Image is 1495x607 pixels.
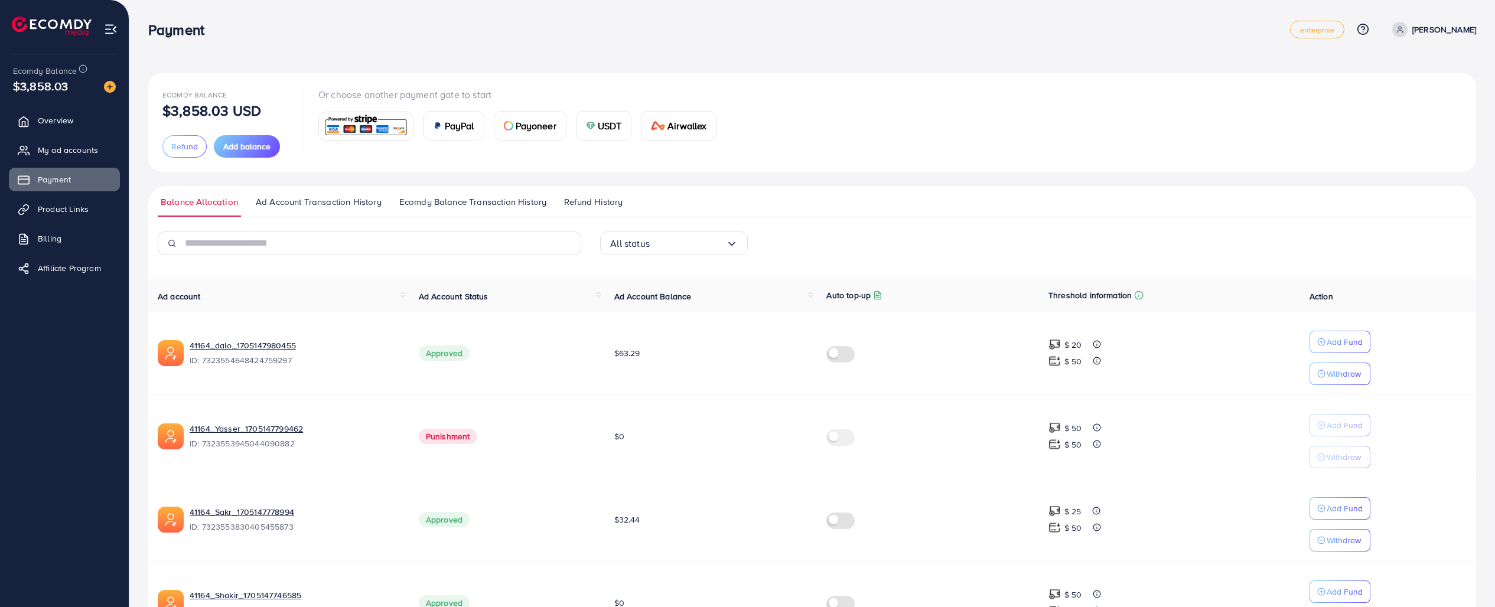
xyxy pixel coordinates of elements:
span: ID: 7323553945044090882 [190,438,400,449]
span: Approved [419,345,470,361]
p: Threshold information [1048,288,1132,302]
img: card [433,121,442,130]
img: top-up amount [1048,355,1061,367]
span: Ecomdy Balance [13,65,77,77]
span: All status [610,234,650,253]
p: $ 50 [1064,421,1082,435]
span: Payment [38,174,71,185]
p: Add Fund [1327,335,1363,349]
a: 41164_Yasser_1705147799462 [190,423,400,435]
button: Add Fund [1310,414,1370,436]
img: ic-ads-acc.e4c84228.svg [158,507,184,533]
p: Add Fund [1327,418,1363,432]
span: Ecomdy Balance Transaction History [399,195,546,208]
p: $ 20 [1064,338,1082,352]
button: Add Fund [1310,497,1370,520]
span: ID: 7323553830405455873 [190,521,400,533]
input: Search for option [650,234,726,253]
img: card [323,113,409,139]
img: top-up amount [1048,422,1061,434]
p: Or choose another payment gate to start [318,87,727,102]
img: top-up amount [1048,438,1061,451]
span: $3,858.03 [13,77,68,94]
span: ID: 7323554648424759297 [190,354,400,366]
span: Overview [38,115,73,126]
p: Add Fund [1327,585,1363,599]
img: ic-ads-acc.e4c84228.svg [158,423,184,449]
a: Overview [9,109,120,132]
p: [PERSON_NAME] [1412,22,1476,37]
a: 41164_Shakir_1705147746585 [190,589,400,601]
a: cardAirwallex [641,111,716,141]
span: Ad Account Status [419,291,488,302]
img: card [504,121,513,130]
span: $32.44 [614,514,640,526]
span: $63.29 [614,347,640,359]
div: <span class='underline'>41164_Yasser_1705147799462</span></br>7323553945044090882 [190,423,400,450]
span: Affiliate Program [38,262,101,274]
span: Refund [171,141,198,152]
span: Ad Account Transaction History [256,195,382,208]
a: cardPayoneer [494,111,566,141]
button: Withdraw [1310,529,1370,551]
span: Ad Account Balance [614,291,692,302]
a: enterprise [1290,21,1344,38]
img: top-up amount [1048,505,1061,517]
button: Add balance [214,135,280,158]
span: Ad account [158,291,201,302]
a: card [318,112,413,141]
button: Add Fund [1310,331,1370,353]
button: Withdraw [1310,446,1370,468]
img: menu [104,22,118,36]
span: Add balance [223,141,271,152]
img: top-up amount [1048,338,1061,351]
p: $ 50 [1064,354,1082,368]
span: Punishment [419,429,477,444]
img: top-up amount [1048,588,1061,601]
img: card [651,121,665,130]
span: Refund History [564,195,623,208]
span: Payoneer [516,119,556,133]
span: Balance Allocation [161,195,238,208]
iframe: Chat [1445,554,1486,598]
a: 41164_Sakr_1705147778994 [190,506,400,518]
div: <span class='underline'>41164_dalo_1705147980455</span></br>7323554648424759297 [190,340,400,367]
p: Auto top-up [826,288,871,302]
img: card [586,121,595,130]
button: Withdraw [1310,363,1370,385]
span: Approved [419,512,470,527]
span: Airwallex [667,119,706,133]
button: Refund [162,135,207,158]
span: $0 [614,430,624,442]
span: Billing [38,233,61,244]
a: Affiliate Program [9,256,120,280]
p: Withdraw [1327,367,1361,381]
p: Add Fund [1327,501,1363,515]
a: Billing [9,227,120,250]
p: $ 50 [1064,438,1082,452]
div: <span class='underline'>41164_Sakr_1705147778994</span></br>7323553830405455873 [190,506,400,533]
button: Add Fund [1310,580,1370,603]
span: My ad accounts [38,144,98,156]
p: $ 50 [1064,588,1082,602]
a: 41164_dalo_1705147980455 [190,340,400,351]
a: cardPayPal [423,111,484,141]
span: Product Links [38,203,89,215]
span: enterprise [1300,26,1334,34]
img: ic-ads-acc.e4c84228.svg [158,340,184,366]
h3: Payment [148,21,214,38]
span: Ecomdy Balance [162,90,227,100]
a: [PERSON_NAME] [1387,22,1476,37]
a: cardUSDT [576,111,632,141]
span: USDT [598,119,622,133]
img: top-up amount [1048,521,1061,534]
p: Withdraw [1327,533,1361,547]
span: Action [1310,291,1333,302]
p: $3,858.03 USD [162,103,261,118]
div: Search for option [600,231,748,255]
p: $ 25 [1064,504,1082,518]
a: My ad accounts [9,138,120,162]
img: logo [12,17,92,35]
p: Withdraw [1327,450,1361,464]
